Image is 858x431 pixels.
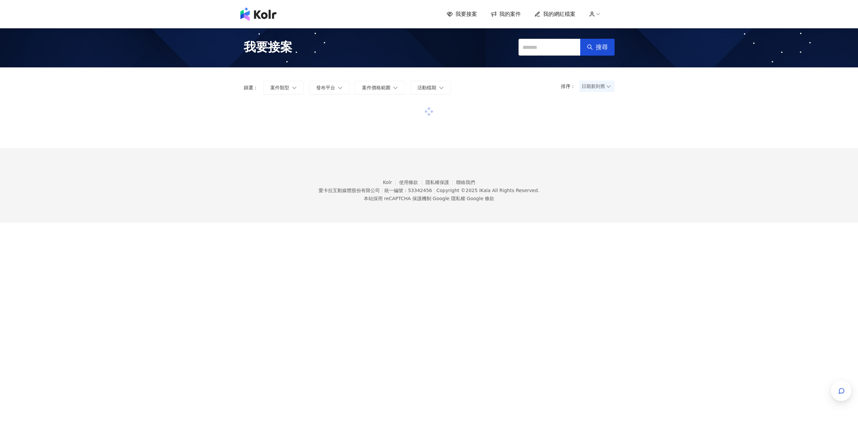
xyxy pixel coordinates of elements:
span: 案件價格範圍 [362,85,390,90]
span: | [431,196,433,201]
div: 愛卡拉互動媒體股份有限公司 [319,188,380,193]
button: 案件類型 [263,81,304,94]
a: 隱私權保護 [425,180,456,185]
span: 我的網紅檔案 [543,10,575,18]
a: 我的網紅檔案 [534,10,575,18]
span: | [381,188,383,193]
span: search [587,44,593,50]
a: Kolr [383,180,399,185]
span: 案件類型 [270,85,289,90]
span: 日期新到舊 [582,81,612,91]
img: logo [240,7,276,21]
a: 使用條款 [399,180,425,185]
span: 發布平台 [316,85,335,90]
span: | [433,188,435,193]
span: 我的案件 [499,10,521,18]
span: 本站採用 reCAPTCHA 保護機制 [364,194,494,203]
a: 我要接案 [447,10,477,18]
span: 我要接案 [455,10,477,18]
a: Google 條款 [467,196,494,201]
span: | [465,196,467,201]
button: 活動檔期 [410,81,451,94]
a: Google 隱私權 [433,196,465,201]
p: 篩選： [244,85,258,90]
button: 發布平台 [309,81,350,94]
a: iKala [479,188,491,193]
span: 搜尋 [596,43,608,51]
p: 排序： [561,84,579,89]
span: 我要接案 [244,39,292,56]
a: 聯絡我們 [456,180,475,185]
div: Copyright © 2025 All Rights Reserved. [436,188,539,193]
a: 我的案件 [491,10,521,18]
button: 案件價格範圍 [355,81,405,94]
button: 搜尋 [580,39,615,56]
div: 統一編號：53342456 [384,188,432,193]
span: 活動檔期 [417,85,436,90]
